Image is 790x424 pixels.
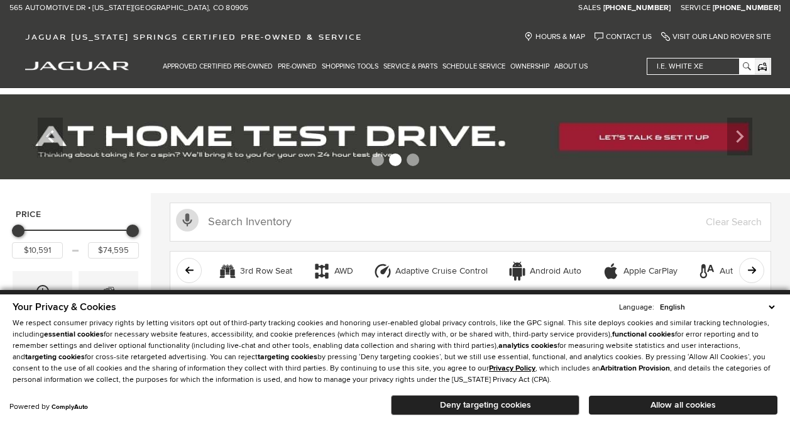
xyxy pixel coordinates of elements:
span: Make [101,281,116,306]
a: Shopping Tools [319,55,381,77]
strong: targeting cookies [258,352,317,362]
div: 3rd Row Seat [240,265,292,277]
nav: Main Navigation [160,55,590,77]
div: Language: [619,304,654,311]
span: Sales [578,3,601,13]
div: MakeMake [79,271,138,330]
a: Contact Us [595,32,652,42]
div: Adaptive Cruise Control [373,262,392,281]
div: Android Auto [508,262,527,281]
a: Schedule Service [440,55,508,77]
button: scroll right [739,258,764,283]
strong: essential cookies [44,330,104,339]
input: i.e. White XE [647,59,754,74]
div: Adaptive Cruise Control [395,265,488,277]
div: AWD [312,262,331,281]
div: Apple CarPlay [601,262,620,281]
div: Next [727,118,752,155]
a: Visit Our Land Rover Site [661,32,771,42]
a: [PHONE_NUMBER] [603,3,671,13]
div: Android Auto [530,265,581,277]
strong: analytics cookies [498,341,557,350]
a: jaguar [25,60,129,70]
a: Approved Certified Pre-Owned [160,55,275,77]
a: Jaguar [US_STATE] Springs Certified Pre-Owned & Service [19,32,368,42]
strong: targeting cookies [25,352,85,362]
button: Allow all cookies [589,396,777,415]
input: Search Inventory [170,203,771,242]
a: Service & Parts [381,55,440,77]
div: Minimum Price [12,225,25,237]
button: Deny targeting cookies [391,395,579,415]
h5: Price [16,209,135,220]
div: Apple CarPlay [623,265,678,277]
a: 565 Automotive Dr • [US_STATE][GEOGRAPHIC_DATA], CO 80905 [9,3,248,13]
p: We respect consumer privacy rights by letting visitors opt out of third-party tracking cookies an... [13,318,777,386]
div: Maximum Price [126,225,139,237]
button: scroll left [177,258,202,283]
span: Jaguar [US_STATE] Springs Certified Pre-Owned & Service [25,32,362,42]
span: Your Privacy & Cookies [13,301,116,313]
button: 3rd Row Seat3rd Row Seat [211,258,299,284]
span: Go to slide 3 [407,153,419,166]
button: Apple CarPlayApple CarPlay [595,258,684,284]
div: Automatic Climate Control [698,262,716,281]
div: AWD [334,265,353,277]
span: Service [681,3,711,13]
a: Hours & Map [524,32,585,42]
div: YearYear [13,271,72,330]
span: Go to slide 1 [371,153,384,166]
a: Ownership [508,55,552,77]
div: Previous [38,118,63,155]
div: 3rd Row Seat [218,262,237,281]
div: Powered by [9,403,88,411]
strong: Arbitration Provision [600,364,670,373]
img: Jaguar [25,62,129,70]
span: Go to slide 2 [389,153,402,166]
a: ComplyAuto [52,403,88,411]
button: Android AutoAndroid Auto [501,258,588,284]
svg: Click to toggle on voice search [176,209,199,232]
input: Minimum [12,242,63,259]
button: AWDAWD [305,258,360,284]
div: Price [12,220,139,259]
a: About Us [552,55,590,77]
strong: functional cookies [612,330,675,339]
input: Maximum [88,242,139,259]
button: Adaptive Cruise ControlAdaptive Cruise Control [366,258,495,284]
span: Year [35,281,50,306]
a: Pre-Owned [275,55,319,77]
a: Privacy Policy [489,364,535,373]
select: Language Select [657,301,777,313]
a: [PHONE_NUMBER] [713,3,781,13]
